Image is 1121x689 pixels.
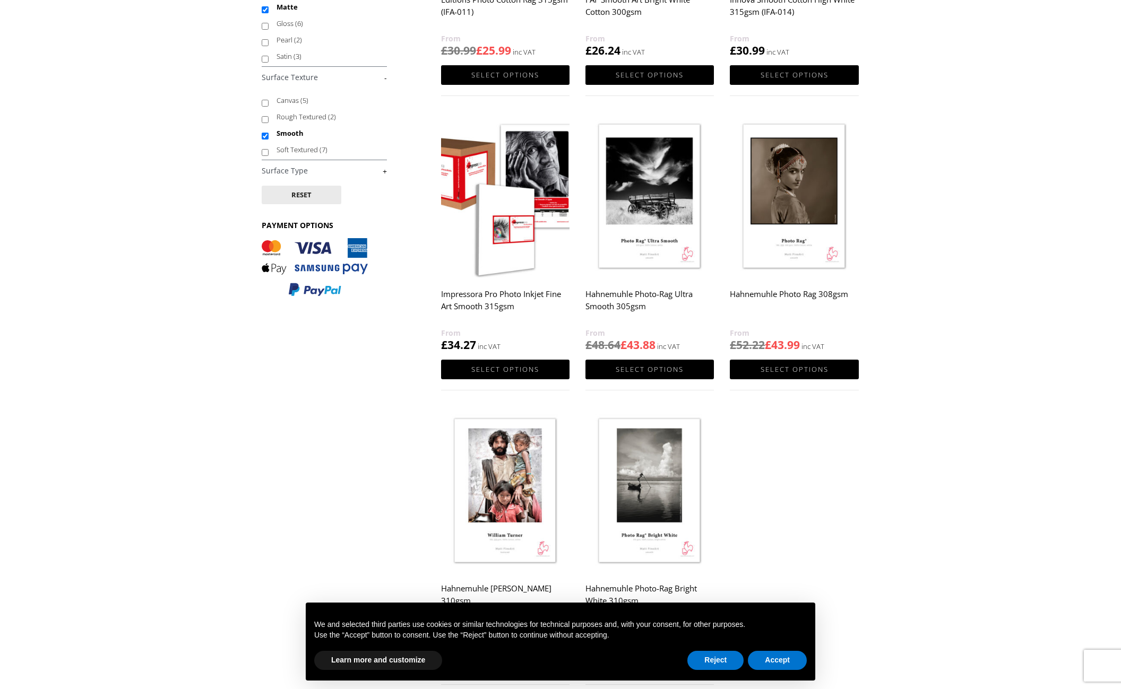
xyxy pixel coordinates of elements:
span: (2) [294,35,302,45]
button: Reject [687,651,744,670]
h2: Impressora Pro Photo Inkjet Fine Art Smooth 315gsm [441,284,570,327]
a: Select options for “Editions Photo Cotton Rag 315gsm (IFA-011)” [441,65,570,85]
span: (6) [295,19,303,28]
label: Soft Textured [277,142,377,158]
bdi: 25.99 [476,43,511,58]
a: Select options for “Hahnemuhle Photo Rag 308gsm” [730,360,858,379]
bdi: 43.99 [765,337,800,352]
a: Impressora Pro Photo Inkjet Fine Art Smooth 315gsm £34.27 [441,117,570,353]
a: Select options for “FAF Smooth Art Bright White Cotton 300gsm” [585,65,714,85]
img: Hahnemuhle Photo-Rag Bright White 310gsm [585,411,714,572]
span: £ [585,43,592,58]
span: £ [441,337,447,352]
span: £ [476,43,482,58]
h3: PAYMENT OPTIONS [262,220,387,230]
span: (5) [300,95,308,105]
bdi: 52.22 [730,337,765,352]
span: £ [441,43,447,58]
p: Use the “Accept” button to consent. Use the “Reject” button to continue without accepting. [314,630,807,641]
a: Hahnemuhle Photo Rag 308gsm £52.22£43.99 [730,117,858,353]
bdi: 48.64 [585,337,620,352]
span: £ [730,337,736,352]
a: Hahnemuhle Photo-Rag Bright White 310gsm £52.99 [585,411,714,647]
label: Pearl [277,32,377,48]
bdi: 26.24 [585,43,620,58]
a: + [262,166,387,176]
label: Canvas [277,92,377,109]
label: Rough Textured [277,109,377,125]
a: - [262,73,387,83]
bdi: 43.88 [620,337,656,352]
span: (7) [320,145,327,154]
h2: Hahnemuhle [PERSON_NAME] 310gsm [441,579,570,621]
h4: Surface Type [262,160,387,181]
label: Gloss [277,15,377,32]
span: £ [585,337,592,352]
img: Hahnemuhle Photo-Rag Ultra Smooth 305gsm [585,117,714,277]
p: We and selected third parties use cookies or similar technologies for technical purposes and, wit... [314,620,807,630]
h2: Hahnemuhle Photo Rag 308gsm [730,284,858,327]
img: PAYMENT OPTIONS [262,238,368,297]
img: Impressora Pro Photo Inkjet Fine Art Smooth 315gsm [441,117,570,277]
button: Learn more and customize [314,651,442,670]
label: Smooth [277,125,377,142]
span: £ [620,337,627,352]
img: Hahnemuhle Photo Rag 308gsm [730,117,858,277]
span: £ [730,43,736,58]
label: Satin [277,48,377,65]
bdi: 30.99 [441,43,476,58]
img: Hahnemuhle William Turner 310gsm [441,411,570,572]
span: (2) [328,112,336,121]
h4: Surface Texture [262,66,387,88]
a: Select options for “Hahnemuhle Photo-Rag Ultra Smooth 305gsm” [585,360,714,379]
bdi: 30.99 [730,43,765,58]
a: Hahnemuhle Photo-Rag Ultra Smooth 305gsm £48.64£43.88 [585,117,714,353]
button: Reset [262,186,341,204]
a: Hahnemuhle [PERSON_NAME] 310gsm £52.13£45.06 [441,411,570,647]
h2: Hahnemuhle Photo-Rag Bright White 310gsm [585,579,714,621]
span: £ [765,337,771,352]
a: Select options for “Impressora Pro Photo Inkjet Fine Art Smooth 315gsm” [441,360,570,379]
a: Select options for “Innova Smooth Cotton High White 315gsm (IFA-014)” [730,65,858,85]
bdi: 34.27 [441,337,476,352]
div: Notice [297,594,824,689]
h2: Hahnemuhle Photo-Rag Ultra Smooth 305gsm [585,284,714,327]
span: (3) [294,51,301,61]
button: Accept [748,651,807,670]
